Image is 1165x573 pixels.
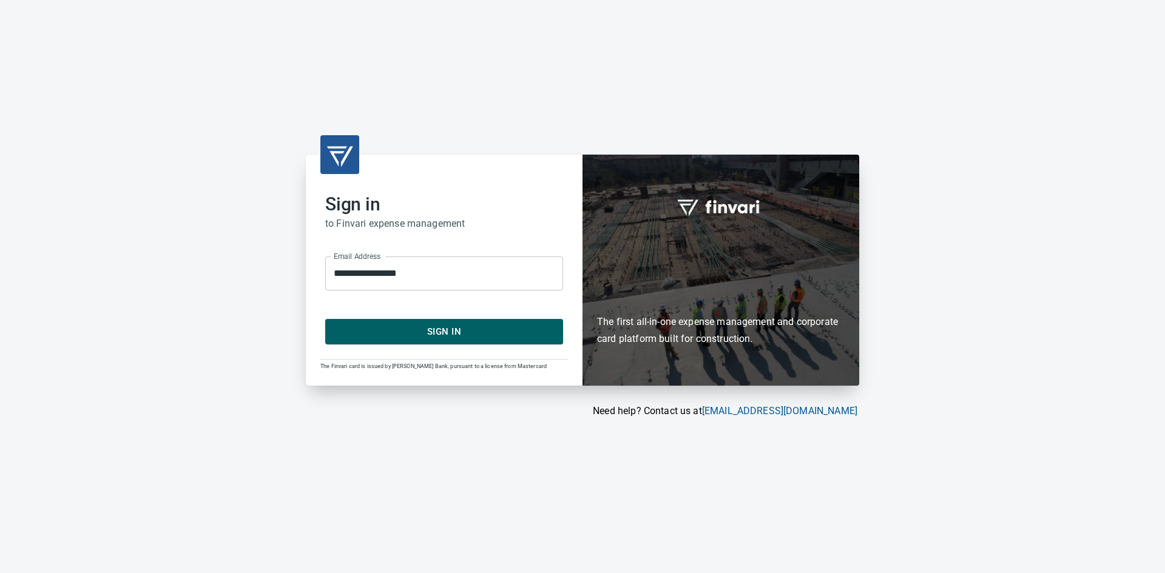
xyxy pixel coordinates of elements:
img: fullword_logo_white.png [675,193,766,221]
h6: The first all-in-one expense management and corporate card platform built for construction. [597,244,845,348]
button: Sign In [325,319,563,344]
h2: Sign in [325,193,563,215]
p: Need help? Contact us at [306,404,857,418]
span: Sign In [339,324,550,340]
span: The Finvari card is issued by [PERSON_NAME] Bank, pursuant to a license from Mastercard [320,363,547,369]
a: [EMAIL_ADDRESS][DOMAIN_NAME] [702,405,857,417]
img: transparent_logo.png [325,140,354,169]
h6: to Finvari expense management [325,215,563,232]
div: Finvari [582,155,859,386]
